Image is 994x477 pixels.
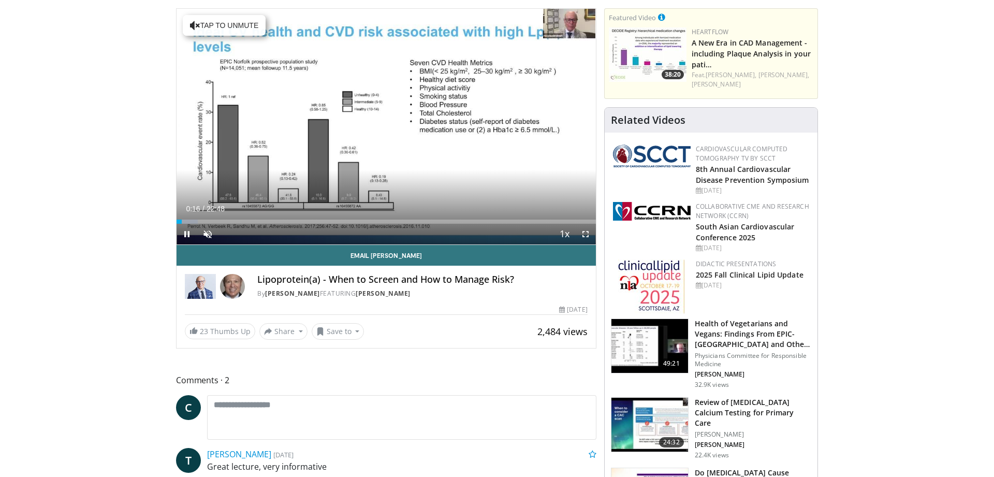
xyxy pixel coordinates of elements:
[202,205,204,213] span: /
[200,326,208,336] span: 23
[207,205,225,213] span: 22:48
[176,373,596,387] span: Comments 2
[312,323,364,340] button: Save to
[207,460,596,473] p: Great lecture, very informative
[611,114,685,126] h4: Related Videos
[273,450,294,459] small: [DATE]
[220,274,245,299] img: Avatar
[257,274,588,285] h4: Lipoprotein(a) - When to Screen and How to Manage Risk?
[696,186,809,195] div: [DATE]
[609,27,686,82] img: 738d0e2d-290f-4d89-8861-908fb8b721dc.150x105_q85_crop-smart_upscale.jpg
[659,358,684,369] span: 49:21
[613,202,691,221] img: a04ee3ba-8487-4636-b0fb-5e8d268f3737.png.150x105_q85_autocrop_double_scale_upscale_version-0.2.png
[696,222,795,242] a: South Asian Cardiovascular Conference 2025
[611,319,811,389] a: 49:21 Health of Vegetarians and Vegans: Findings From EPIC-[GEOGRAPHIC_DATA] and Othe… Physicians...
[695,381,729,389] p: 32.9K views
[692,27,729,36] a: Heartflow
[609,13,656,22] small: Featured Video
[758,70,809,79] a: [PERSON_NAME],
[659,437,684,447] span: 24:32
[575,224,596,244] button: Fullscreen
[176,395,201,420] a: C
[613,144,691,167] img: 51a70120-4f25-49cc-93a4-67582377e75f.png.150x105_q85_autocrop_double_scale_upscale_version-0.2.png
[176,448,201,473] a: T
[696,243,809,253] div: [DATE]
[695,352,811,368] p: Physicians Committee for Responsible Medicine
[692,80,741,89] a: [PERSON_NAME]
[183,15,266,36] button: Tap to unmute
[185,274,216,299] img: Dr. Robert S. Rosenson
[695,430,811,439] p: [PERSON_NAME]
[537,325,588,338] span: 2,484 views
[186,205,200,213] span: 0:16
[207,449,271,460] a: [PERSON_NAME]
[554,224,575,244] button: Playback Rate
[177,245,596,266] a: Email [PERSON_NAME]
[692,38,811,69] a: A New Era in CAD Management - including Plaque Analysis in your pati…
[695,441,811,449] p: [PERSON_NAME]
[265,289,320,298] a: [PERSON_NAME]
[185,323,255,339] a: 23 Thumbs Up
[609,27,686,82] a: 38:20
[177,9,596,245] video-js: Video Player
[696,164,809,185] a: 8th Annual Cardiovascular Disease Prevention Symposium
[611,398,688,452] img: f4af32e0-a3f3-4dd9-8ed6-e543ca885e6d.150x105_q85_crop-smart_upscale.jpg
[696,202,809,220] a: Collaborative CME and Research Network (CCRN)
[611,397,811,459] a: 24:32 Review of [MEDICAL_DATA] Calcium Testing for Primary Care [PERSON_NAME] [PERSON_NAME] 22.4K...
[356,289,411,298] a: [PERSON_NAME]
[611,319,688,373] img: 606f2b51-b844-428b-aa21-8c0c72d5a896.150x105_q85_crop-smart_upscale.jpg
[177,224,197,244] button: Pause
[706,70,756,79] a: [PERSON_NAME],
[695,451,729,459] p: 22.4K views
[662,70,684,79] span: 38:20
[692,70,813,89] div: Feat.
[559,305,587,314] div: [DATE]
[695,319,811,350] h3: Health of Vegetarians and Vegans: Findings From EPIC-[GEOGRAPHIC_DATA] and Othe…
[259,323,308,340] button: Share
[695,397,811,428] h3: Review of [MEDICAL_DATA] Calcium Testing for Primary Care
[618,259,685,314] img: d65bce67-f81a-47c5-b47d-7b8806b59ca8.jpg.150x105_q85_autocrop_double_scale_upscale_version-0.2.jpg
[696,144,788,163] a: Cardiovascular Computed Tomography TV by SCCT
[696,259,809,269] div: Didactic Presentations
[695,370,811,379] p: [PERSON_NAME]
[177,220,596,224] div: Progress Bar
[696,270,803,280] a: 2025 Fall Clinical Lipid Update
[197,224,218,244] button: Unmute
[696,281,809,290] div: [DATE]
[257,289,588,298] div: By FEATURING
